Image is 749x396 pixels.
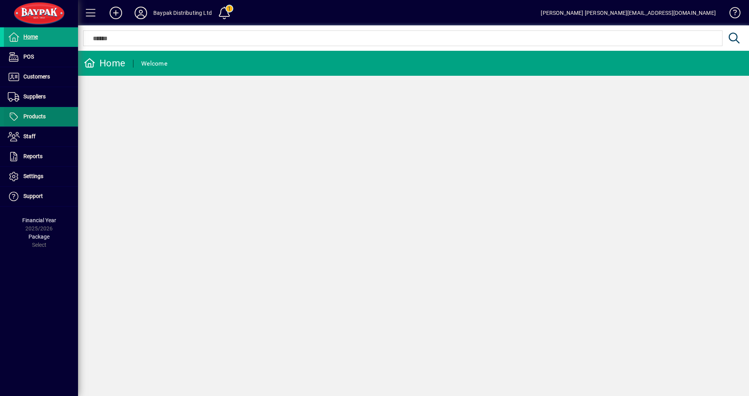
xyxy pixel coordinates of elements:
[23,173,43,179] span: Settings
[4,67,78,87] a: Customers
[4,127,78,146] a: Staff
[541,7,716,19] div: [PERSON_NAME] [PERSON_NAME][EMAIL_ADDRESS][DOMAIN_NAME]
[23,34,38,40] span: Home
[23,54,34,60] span: POS
[84,57,125,70] div: Home
[22,217,56,223] span: Financial Year
[4,187,78,206] a: Support
[4,87,78,107] a: Suppliers
[153,7,212,19] div: Baypak Distributing Ltd
[4,107,78,127] a: Products
[4,47,78,67] a: POS
[23,73,50,80] span: Customers
[23,133,35,139] span: Staff
[4,147,78,166] a: Reports
[4,167,78,186] a: Settings
[23,153,43,159] span: Reports
[23,193,43,199] span: Support
[128,6,153,20] button: Profile
[28,234,50,240] span: Package
[103,6,128,20] button: Add
[23,113,46,120] span: Products
[141,57,167,70] div: Welcome
[724,2,739,27] a: Knowledge Base
[23,93,46,100] span: Suppliers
